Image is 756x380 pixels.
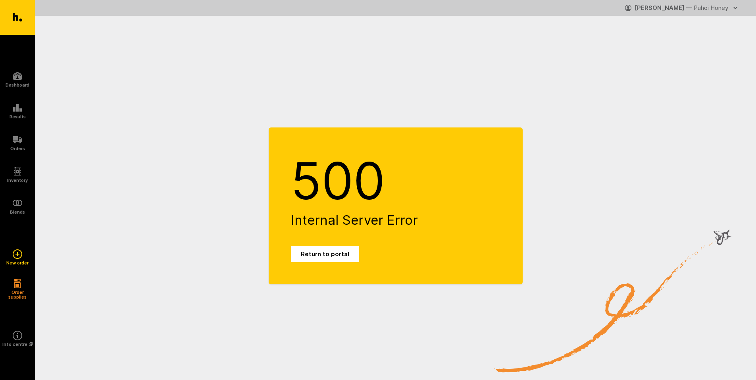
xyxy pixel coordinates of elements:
button: [PERSON_NAME] — Puhoi Honey [625,2,740,14]
strong: [PERSON_NAME] [635,4,685,12]
h1: 500 [291,150,500,213]
h5: Inventory [7,178,28,183]
h2: Internal Server Error [291,213,500,227]
h5: Orders [10,146,25,151]
span: — Puhoi Honey [686,4,728,12]
h5: Order supplies [6,290,29,299]
h5: Blends [10,210,25,214]
a: Return to portal [291,246,359,262]
h5: Dashboard [6,83,29,87]
h5: New order [6,260,29,265]
h5: Info centre [2,342,33,347]
h5: Results [10,114,26,119]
